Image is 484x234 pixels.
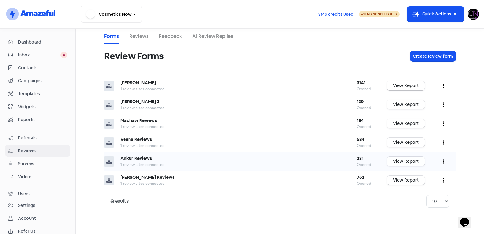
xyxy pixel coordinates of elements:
[18,148,67,154] span: Reviews
[18,91,67,97] span: Templates
[104,46,164,66] h1: Review Forms
[18,103,67,110] span: Widgets
[192,32,233,40] a: AI Review Replies
[120,80,156,85] b: [PERSON_NAME]
[120,86,164,91] span: 1 review sites connected
[18,173,67,180] span: Videos
[410,51,456,61] button: Create review form
[318,11,354,18] span: SMS credits used
[387,157,425,166] a: View Report
[5,145,70,157] a: Reviews
[357,80,366,85] b: 3141
[129,32,149,40] a: Reviews
[387,138,425,147] a: View Report
[18,202,35,209] div: Settings
[357,137,364,142] b: 584
[110,198,113,204] strong: 6
[18,65,67,71] span: Contacts
[18,52,60,58] span: Inbox
[120,143,164,148] span: 1 review sites connected
[81,6,142,23] button: Cosmetics Now
[18,78,67,84] span: Campaigns
[387,176,425,185] a: View Report
[110,197,129,205] div: results
[5,114,70,126] a: Reports
[18,135,67,141] span: Referrals
[18,116,67,123] span: Reports
[357,118,364,123] b: 184
[5,49,70,61] a: Inbox 0
[18,39,67,45] span: Dashboard
[120,174,175,180] b: [PERSON_NAME] Reviews
[120,99,159,104] b: [PERSON_NAME] 2
[357,124,374,130] div: Opened
[5,188,70,200] a: Users
[357,105,374,111] div: Opened
[359,10,400,18] a: Sending Scheduled
[407,7,464,22] button: Quick Actions
[357,162,374,167] div: Opened
[104,32,119,40] a: Forms
[5,36,70,48] a: Dashboard
[18,215,36,222] div: Account
[387,119,425,128] a: View Report
[357,174,364,180] b: 762
[120,155,152,161] b: Ankur Reviews
[5,171,70,183] a: Videos
[5,75,70,87] a: Campaigns
[159,32,182,40] a: Feedback
[387,81,425,90] a: View Report
[18,190,30,197] div: Users
[357,181,374,186] div: Opened
[357,143,374,149] div: Opened
[5,213,70,224] a: Account
[5,200,70,211] a: Settings
[387,100,425,109] a: View Report
[18,161,67,167] span: Surveys
[120,162,164,167] span: 1 review sites connected
[5,101,70,113] a: Widgets
[5,158,70,170] a: Surveys
[5,88,70,100] a: Templates
[357,99,364,104] b: 139
[468,9,479,20] img: User
[120,181,164,186] span: 1 review sites connected
[5,132,70,144] a: Referrals
[120,137,152,142] b: Veena Reviews
[120,118,157,123] b: Madhavi Reviews
[363,12,397,16] span: Sending Scheduled
[458,209,478,228] iframe: chat widget
[60,52,67,58] span: 0
[357,86,374,92] div: Opened
[357,155,364,161] b: 231
[120,124,164,129] span: 1 review sites connected
[5,62,70,74] a: Contacts
[313,10,359,17] a: SMS credits used
[120,105,164,110] span: 1 review sites connected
